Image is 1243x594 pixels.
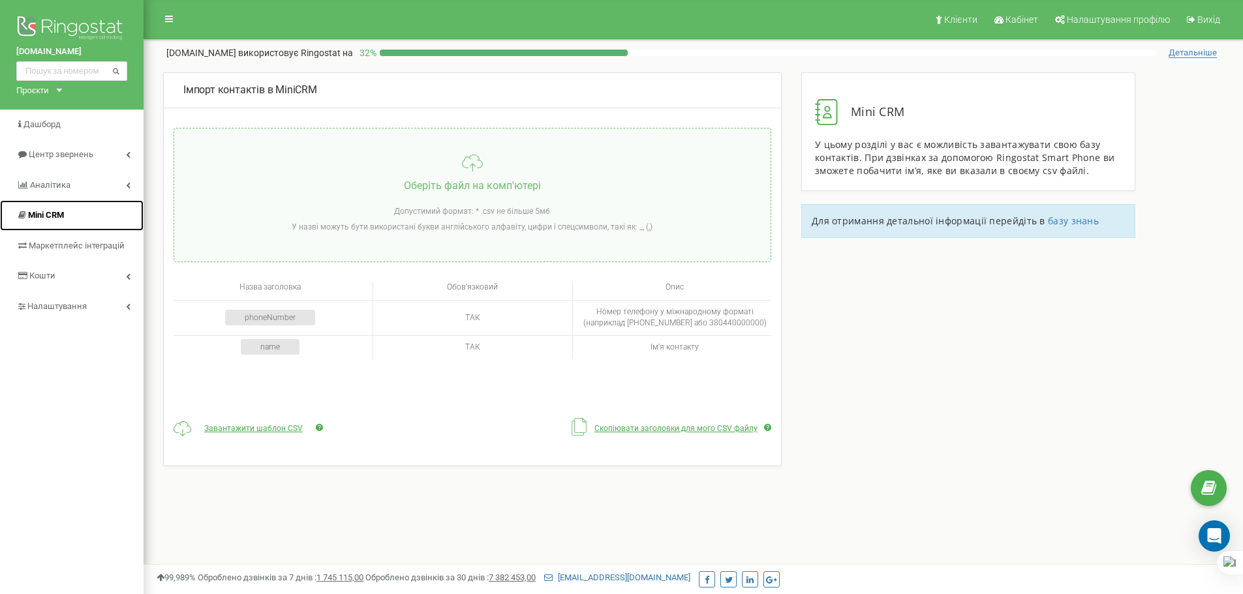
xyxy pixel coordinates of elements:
[815,138,1114,177] span: У цьому розділі у вас є можливість завантажувати свою базу контактів. При дзвінках за допомогою R...
[23,119,61,129] span: Дашборд
[198,424,309,433] a: Завантажити шаблон CSV
[29,241,125,250] span: Маркетплейс інтеграцій
[29,149,93,159] span: Центр звернень
[239,282,301,291] span: Назва заголовка
[544,572,690,582] a: [EMAIL_ADDRESS][DOMAIN_NAME]
[157,572,196,582] span: 99,989%
[16,46,127,58] a: [DOMAIN_NAME]
[353,46,380,59] p: 32 %
[29,271,55,280] span: Кошти
[30,180,70,190] span: Аналiтика
[812,215,1045,227] span: Для отримання детальної інформації перейдіть в
[489,572,536,582] u: 7 382 453,00
[465,342,480,351] span: ТАК
[651,342,699,351] span: Імʼя контакту
[238,48,353,58] span: використовує Ringostat на
[16,84,49,97] div: Проєкти
[16,61,127,81] input: Пошук за номером
[28,210,64,220] span: Mini CRM
[1067,14,1170,25] span: Налаштування профілю
[183,83,317,96] span: Імпорт контактів в MiniCRM
[1199,520,1230,552] div: Open Intercom Messenger
[815,99,1122,125] div: Mini CRM
[198,572,363,582] span: Оброблено дзвінків за 7 днів :
[1048,215,1099,227] a: базу знань
[27,301,87,311] span: Налаштування
[1197,14,1220,25] span: Вихід
[365,572,536,582] span: Оброблено дзвінків за 30 днів :
[241,339,299,355] div: name
[583,307,767,327] span: Номер телефону у міжнародному форматі (наприклад [PHONE_NUMBER] або 380440000000)
[225,310,315,325] div: phoneNumber
[1169,48,1217,58] span: Детальніше
[16,13,127,46] img: Ringostat logo
[316,572,363,582] u: 1 745 115,00
[166,46,353,59] p: [DOMAIN_NAME]
[1005,14,1038,25] span: Кабінет
[594,424,758,433] span: Скопіювати заголовки для мого CSV файлу
[465,313,480,322] span: ТАК
[204,424,303,433] span: Завантажити шаблон CSV
[944,14,977,25] span: Клієнти
[447,282,498,291] span: Обов'язковий
[666,282,684,291] span: Опис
